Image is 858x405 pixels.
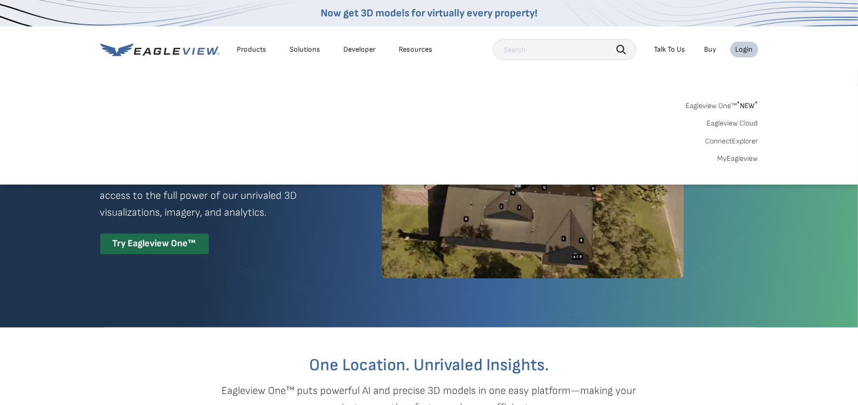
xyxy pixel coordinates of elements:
[399,45,433,54] div: Resources
[736,45,753,54] div: Login
[108,357,750,374] h2: One Location. Unrivaled Insights.
[237,45,267,54] div: Products
[686,98,758,110] a: Eagleview One™*NEW*
[344,45,376,54] a: Developer
[706,137,758,146] a: ConnectExplorer
[493,39,637,60] input: Search
[705,45,717,54] a: Buy
[707,119,758,128] a: Eagleview Cloud
[718,154,758,163] a: MyEagleview
[321,7,537,20] a: Now get 3D models for virtually every property!
[100,170,344,221] p: A premium digital experience that provides seamless access to the full power of our unrivaled 3D ...
[654,45,686,54] div: Talk To Us
[100,234,209,254] div: Try Eagleview One™
[290,45,321,54] div: Solutions
[737,101,758,110] span: NEW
